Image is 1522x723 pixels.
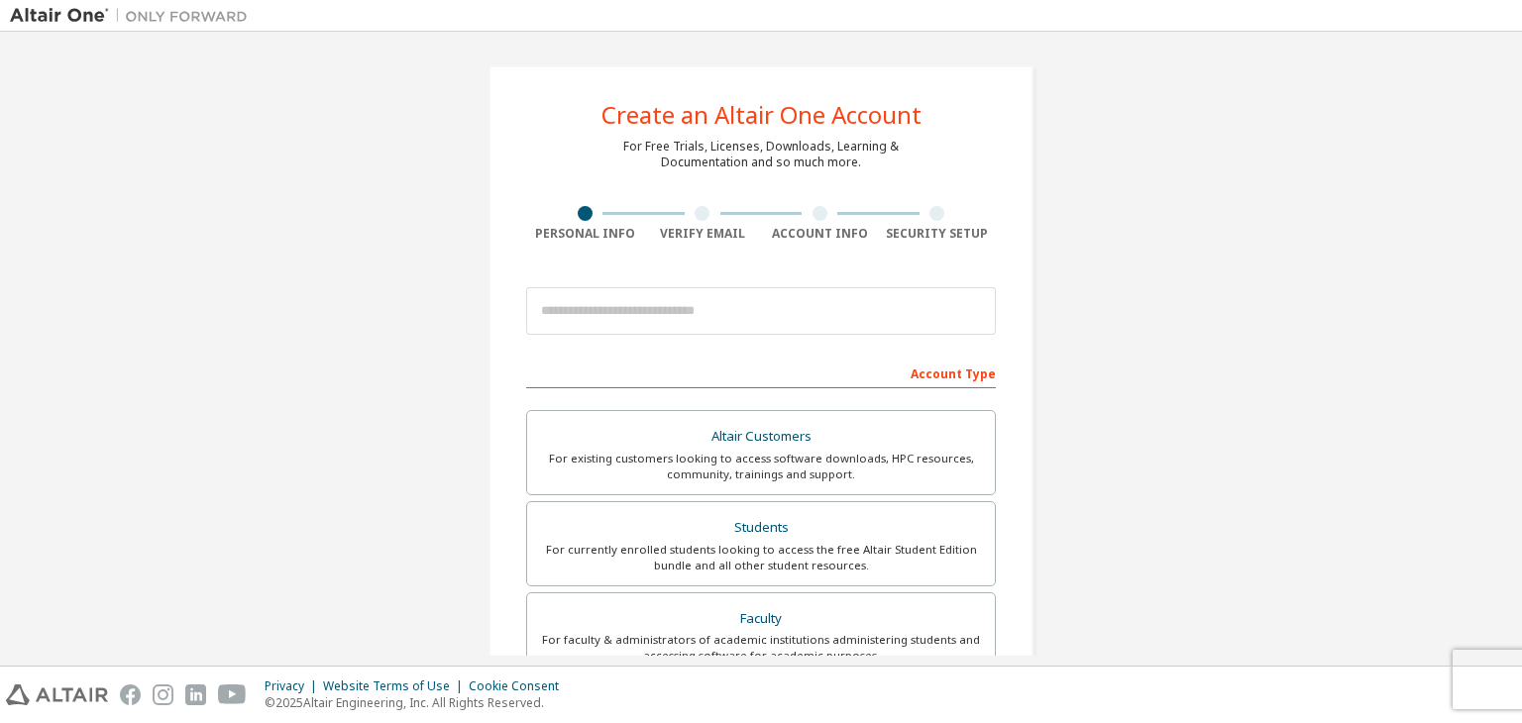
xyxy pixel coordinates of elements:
[469,678,571,694] div: Cookie Consent
[539,514,983,542] div: Students
[879,226,997,242] div: Security Setup
[623,139,899,170] div: For Free Trials, Licenses, Downloads, Learning & Documentation and so much more.
[526,357,996,388] div: Account Type
[539,542,983,573] div: For currently enrolled students looking to access the free Altair Student Edition bundle and all ...
[539,423,983,451] div: Altair Customers
[218,684,247,705] img: youtube.svg
[120,684,141,705] img: facebook.svg
[526,226,644,242] div: Personal Info
[539,632,983,664] div: For faculty & administrators of academic institutions administering students and accessing softwa...
[539,451,983,482] div: For existing customers looking to access software downloads, HPC resources, community, trainings ...
[185,684,206,705] img: linkedin.svg
[6,684,108,705] img: altair_logo.svg
[265,678,323,694] div: Privacy
[153,684,173,705] img: instagram.svg
[10,6,258,26] img: Altair One
[761,226,879,242] div: Account Info
[323,678,469,694] div: Website Terms of Use
[265,694,571,711] p: © 2025 Altair Engineering, Inc. All Rights Reserved.
[539,605,983,633] div: Faculty
[601,103,922,127] div: Create an Altair One Account
[644,226,762,242] div: Verify Email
